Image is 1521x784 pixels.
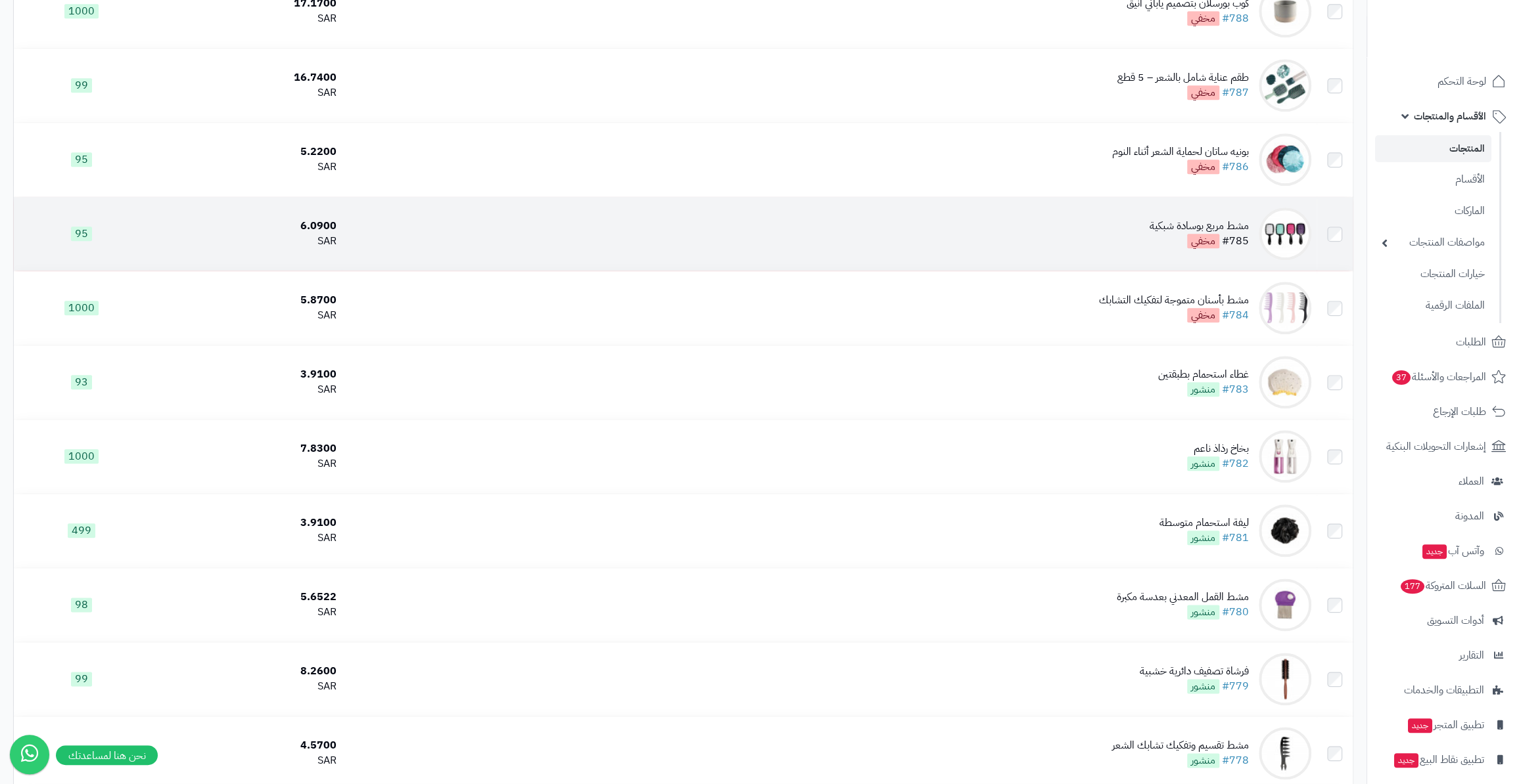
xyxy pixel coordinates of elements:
a: #787 [1222,85,1249,100]
span: مخفي [1187,234,1219,248]
a: #781 [1222,530,1249,546]
a: التقارير [1375,640,1513,671]
div: SAR [154,308,337,323]
span: 93 [71,375,92,389]
a: #784 [1222,307,1249,323]
a: تطبيق المتجرجديد [1375,709,1513,741]
div: SAR [154,605,337,620]
a: خيارات المنتجات [1375,260,1491,288]
img: طقم عناية شامل بالشعر – 5 قطع [1259,59,1311,112]
span: جديد [1408,718,1432,733]
a: التطبيقات والخدمات [1375,674,1513,706]
div: مشط بأسنان متموجة لتفكيك التشابك [1099,293,1249,308]
span: 95 [71,152,92,167]
div: 3.9100 [154,515,337,531]
span: 177 [1400,578,1425,594]
div: SAR [154,160,337,175]
a: #788 [1222,11,1249,26]
div: فرشاة تصفيف دائرية خشبية [1140,664,1249,679]
span: المدونة [1455,507,1484,525]
div: 16.7400 [154,70,337,85]
div: 8.2600 [154,664,337,679]
a: مواصفات المنتجات [1375,229,1491,257]
a: #786 [1222,159,1249,175]
a: إشعارات التحويلات البنكية [1375,431,1513,462]
div: SAR [154,753,337,768]
span: تطبيق المتجر [1407,716,1484,734]
span: طلبات الإرجاع [1433,403,1486,421]
a: أدوات التسويق [1375,605,1513,636]
a: الطلبات [1375,326,1513,358]
span: منشور [1187,753,1219,768]
a: #785 [1222,233,1249,249]
span: منشور [1187,531,1219,545]
img: بونيه ساتان لحماية الشعر أثناء النوم [1259,133,1311,186]
a: السلات المتروكة177 [1375,570,1513,601]
span: 99 [71,78,92,93]
span: التطبيقات والخدمات [1404,681,1484,699]
a: لوحة التحكم [1375,66,1513,97]
span: 499 [68,523,95,538]
span: جديد [1422,544,1447,559]
span: وآتس آب [1421,542,1484,560]
span: 95 [71,227,92,241]
a: الأقسام [1375,165,1491,194]
span: السلات المتروكة [1399,577,1486,595]
span: الطلبات [1456,333,1486,351]
span: منشور [1187,382,1219,397]
a: العملاء [1375,466,1513,497]
img: logo-2.png [1432,26,1509,54]
div: 7.8300 [154,441,337,456]
span: التقارير [1459,646,1484,664]
span: مخفي [1187,160,1219,174]
span: مخفي [1187,11,1219,26]
img: مشط مربع بوسادة شبكية [1259,207,1311,260]
div: SAR [154,382,337,397]
a: الملفات الرقمية [1375,292,1491,320]
div: 5.8700 [154,293,337,308]
span: 1000 [64,449,99,464]
span: تطبيق نقاط البيع [1393,751,1484,769]
a: المراجعات والأسئلة37 [1375,361,1513,393]
img: مشط تقسيم وتفكيك تشابك الشعر [1259,727,1311,779]
img: فرشاة تصفيف دائرية خشبية [1259,653,1311,705]
span: مخفي [1187,308,1219,322]
span: لوحة التحكم [1438,72,1486,91]
a: #783 [1222,381,1249,397]
a: وآتس آبجديد [1375,535,1513,567]
a: المدونة [1375,500,1513,532]
span: منشور [1187,679,1219,693]
div: SAR [154,234,337,249]
div: 4.5700 [154,738,337,753]
img: بخاخ رذاذ ناعم [1259,430,1311,483]
img: غطاء استحمام بطبقتين [1259,356,1311,408]
span: مخفي [1187,85,1219,100]
a: تطبيق نقاط البيعجديد [1375,744,1513,775]
div: SAR [154,531,337,546]
span: جديد [1394,753,1418,768]
img: مشط القمل المعدني بعدسة مكبرة [1259,578,1311,631]
span: 99 [71,672,92,686]
div: غطاء استحمام بطبقتين [1158,367,1249,382]
a: #778 [1222,752,1249,768]
div: SAR [154,85,337,100]
span: 1000 [64,4,99,18]
div: 5.6522 [154,590,337,605]
div: مشط تقسيم وتفكيك تشابك الشعر [1112,738,1249,753]
a: المنتجات [1375,135,1491,162]
div: 3.9100 [154,367,337,382]
a: الماركات [1375,197,1491,225]
span: العملاء [1459,472,1484,490]
span: المراجعات والأسئلة [1391,368,1486,386]
div: طقم عناية شامل بالشعر – 5 قطع [1117,70,1249,85]
span: 37 [1392,370,1411,385]
span: منشور [1187,456,1219,471]
a: #779 [1222,678,1249,694]
span: منشور [1187,605,1219,619]
div: SAR [154,456,337,471]
img: مشط بأسنان متموجة لتفكيك التشابك [1259,282,1311,334]
span: 98 [71,598,92,612]
span: أدوات التسويق [1427,611,1484,630]
span: 1000 [64,301,99,315]
div: بخاخ رذاذ ناعم [1187,441,1249,456]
